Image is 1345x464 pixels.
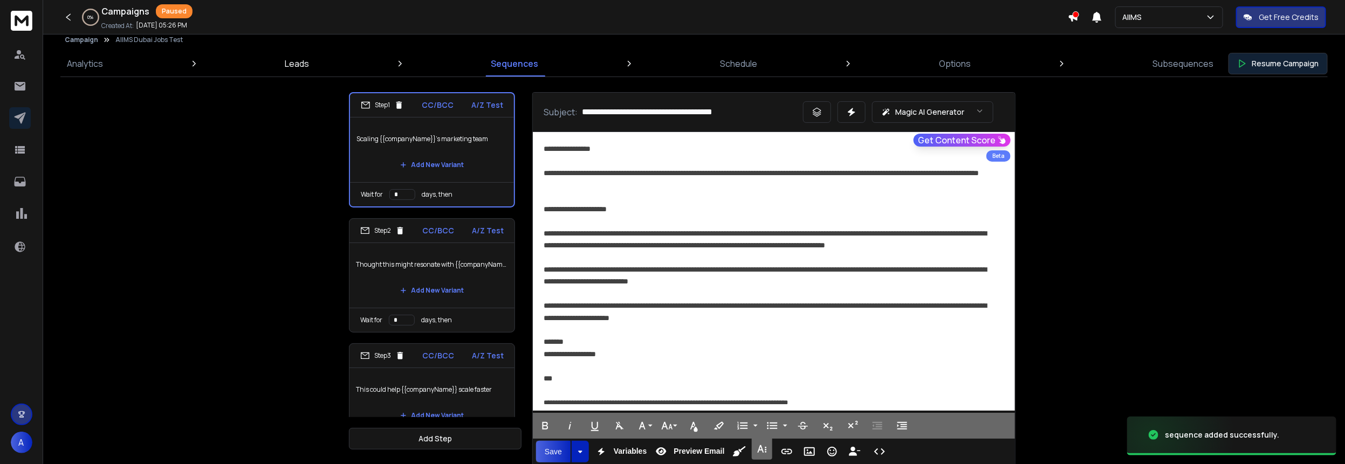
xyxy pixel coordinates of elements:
p: CC/BCC [422,100,454,110]
div: Step 1 [361,100,404,110]
button: Campaign [65,36,98,44]
button: Insert Link (⌘K) [777,441,797,462]
li: Step1CC/BCCA/Z TestScaling {{companyName}}'s marketing teamAdd New VariantWait fordays, then [349,92,515,207]
div: sequence added successfully. [1165,430,1279,440]
p: Magic AI Generator [895,107,964,117]
button: Save [536,441,571,462]
div: Step 3 [360,351,405,361]
button: Code View [869,441,890,462]
a: Schedule [713,51,764,77]
a: Subsequences [1146,51,1220,77]
p: CC/BCC [423,350,455,361]
p: Analytics [67,57,103,70]
span: Preview Email [671,447,726,456]
li: Step3CC/BCCA/Z TestThis could help {{companyName}} scale fasterAdd New Variant [349,343,515,433]
div: Paused [156,4,193,18]
button: Add New Variant [392,154,472,176]
a: Analytics [60,51,109,77]
button: A [11,432,32,453]
p: days, then [421,316,452,324]
p: Options [939,57,971,70]
button: Get Content Score [914,134,1011,147]
button: Ordered List [732,415,753,437]
p: AIIMS [1122,12,1146,23]
p: [DATE] 05:26 PM [136,21,187,30]
p: Scaling {{companyName}}'s marketing team [356,124,507,154]
button: Magic AI Generator [872,101,993,123]
button: Unordered List [781,415,790,437]
button: Insert Unsubscribe Link [845,441,865,462]
p: A/Z Test [471,100,503,110]
p: Sequences [491,57,538,70]
button: Emoticons [822,441,842,462]
p: days, then [422,190,452,199]
button: Ordered List [751,415,760,437]
button: Variables [591,441,649,462]
a: Options [932,51,977,77]
p: 0 % [88,14,94,20]
p: Created At: [101,22,134,30]
p: AIIMS Dubai Jobs Test [115,36,183,44]
button: Decrease Indent (⌘[) [867,415,888,437]
button: Add Step [349,428,521,449]
button: Get Free Credits [1236,6,1326,28]
button: Superscript [842,415,863,437]
p: Subject: [544,106,578,119]
p: Subsequences [1152,57,1213,70]
p: A/Z Test [472,350,504,361]
button: Increase Indent (⌘]) [892,415,912,437]
button: Insert Image (⌘P) [799,441,820,462]
button: Add New Variant [392,280,472,301]
button: Strikethrough (⌘S) [793,415,813,437]
h1: Campaigns [101,5,149,18]
span: Variables [612,447,649,456]
button: Add New Variant [392,405,472,426]
button: Unordered List [762,415,783,437]
p: A/Z Test [472,225,504,236]
a: Leads [278,51,315,77]
div: Beta [986,150,1011,162]
button: Subscript [818,415,838,437]
p: Thought this might resonate with {{companyName}} [356,250,508,280]
p: CC/BCC [423,225,455,236]
div: Step 2 [360,226,405,236]
a: Sequences [484,51,545,77]
p: Get Free Credits [1259,12,1319,23]
p: Wait for [361,190,383,199]
p: This could help {{companyName}} scale faster [356,375,508,405]
li: Step2CC/BCCA/Z TestThought this might resonate with {{companyName}}Add New VariantWait fordays, then [349,218,515,333]
button: Preview Email [651,441,726,462]
button: Resume Campaign [1229,53,1328,74]
p: Leads [285,57,309,70]
p: Wait for [360,316,382,324]
button: Underline (⌘U) [585,415,605,437]
p: Schedule [720,57,757,70]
